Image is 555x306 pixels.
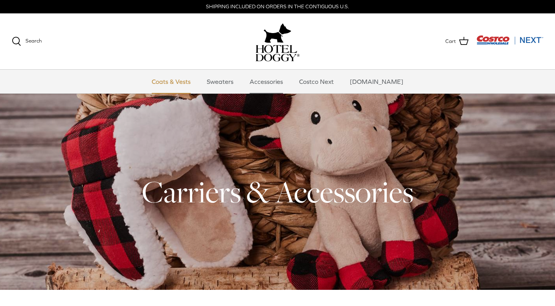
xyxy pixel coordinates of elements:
[476,40,543,46] a: Visit Costco Next
[255,21,300,61] a: hoteldoggy.com hoteldoggycom
[243,70,290,93] a: Accessories
[476,35,543,45] img: Costco Next
[255,45,300,61] img: hoteldoggycom
[343,70,410,93] a: [DOMAIN_NAME]
[12,37,42,46] a: Search
[445,36,469,46] a: Cart
[264,21,291,45] img: hoteldoggy.com
[12,172,543,211] h1: Carriers & Accessories
[292,70,341,93] a: Costco Next
[26,38,42,44] span: Search
[445,37,456,46] span: Cart
[145,70,198,93] a: Coats & Vests
[200,70,241,93] a: Sweaters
